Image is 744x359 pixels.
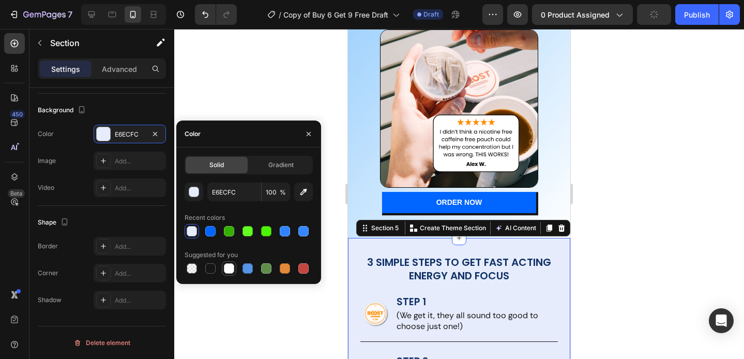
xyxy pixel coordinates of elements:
div: Open Intercom Messenger [709,308,734,333]
span: / [279,9,281,20]
p: Create Theme Section [72,195,138,204]
span: Copy of Buy 6 Get 9 Free Draft [283,9,388,20]
div: Corner [38,268,58,278]
span: Gradient [268,160,294,170]
div: Video [38,183,54,192]
div: Background [38,103,88,117]
p: 7 [68,8,72,21]
div: Publish [684,9,710,20]
div: Color [185,129,201,139]
iframe: Design area [348,29,570,359]
div: Beta [8,189,25,198]
button: Publish [675,4,719,25]
div: Recent colors [185,213,225,222]
p: Section [50,37,135,49]
div: Undo/Redo [195,4,237,25]
div: Delete element [73,337,130,349]
div: E6ECFC [115,130,145,139]
button: Delete element [38,335,166,351]
div: Shadow [38,295,62,305]
button: 0 product assigned [532,4,633,25]
div: Section 5 [21,195,53,204]
div: Shape [38,216,71,230]
div: Add... [115,296,163,305]
button: 7 [4,4,77,25]
span: 0 product assigned [541,9,610,20]
div: Add... [115,157,163,166]
span: % [280,188,286,197]
button: AI Content [145,193,190,205]
span: Draft [423,10,439,19]
p: Settings [51,64,80,74]
div: Color [38,129,54,139]
p: Advanced [102,64,137,74]
div: Add... [115,269,163,278]
span: Solid [209,160,224,170]
div: Border [38,242,58,251]
div: Add... [115,184,163,193]
div: Image [38,156,56,166]
div: Suggested for you [185,250,238,260]
h2: STEP 2 [48,325,210,340]
div: 450 [10,110,25,118]
div: Add... [115,242,163,251]
input: Eg: FFFFFF [207,183,261,201]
